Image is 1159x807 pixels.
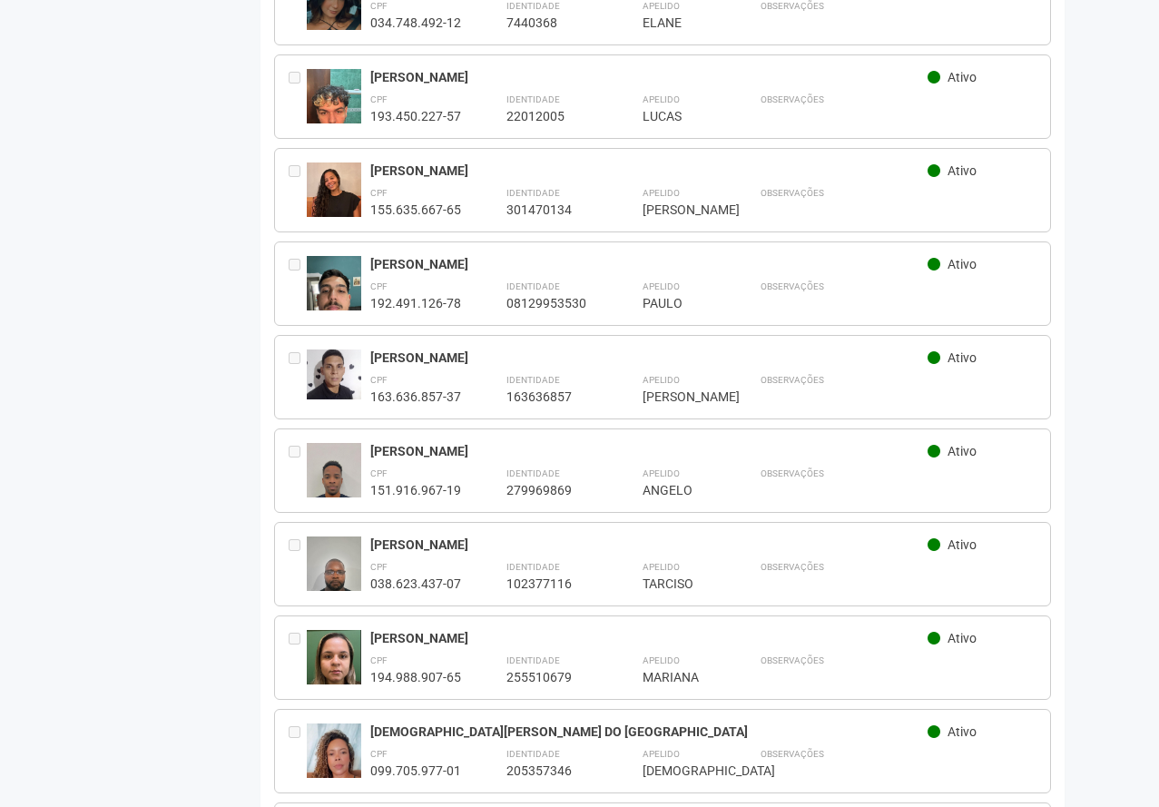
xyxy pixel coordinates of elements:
[506,655,560,665] strong: Identidade
[643,188,680,198] strong: Apelido
[370,349,928,366] div: [PERSON_NAME]
[643,576,715,592] div: TARCISO
[506,202,597,218] div: 301470134
[289,162,307,218] div: Entre em contato com a Aministração para solicitar o cancelamento ou 2a via
[761,749,824,759] strong: Observações
[643,763,715,779] div: [DEMOGRAPHIC_DATA]
[307,162,361,225] img: user.jpg
[289,443,307,498] div: Entre em contato com a Aministração para solicitar o cancelamento ou 2a via
[506,281,560,291] strong: Identidade
[370,202,461,218] div: 155.635.667-65
[643,468,680,478] strong: Apelido
[370,295,461,311] div: 192.491.126-78
[370,69,928,85] div: [PERSON_NAME]
[289,536,307,592] div: Entre em contato com a Aministração para solicitar o cancelamento ou 2a via
[370,562,388,572] strong: CPF
[370,162,928,179] div: [PERSON_NAME]
[761,1,824,11] strong: Observações
[307,630,361,709] img: user.jpg
[643,389,715,405] div: [PERSON_NAME]
[370,188,388,198] strong: CPF
[370,723,928,740] div: [DEMOGRAPHIC_DATA][PERSON_NAME] DO [GEOGRAPHIC_DATA]
[643,281,680,291] strong: Apelido
[370,468,388,478] strong: CPF
[370,443,928,459] div: [PERSON_NAME]
[761,655,824,665] strong: Observações
[370,655,388,665] strong: CPF
[948,631,977,645] span: Ativo
[506,749,560,759] strong: Identidade
[307,349,361,399] img: user.jpg
[506,108,597,124] div: 22012005
[948,350,977,365] span: Ativo
[643,655,680,665] strong: Apelido
[506,763,597,779] div: 205357346
[506,576,597,592] div: 102377116
[370,389,461,405] div: 163.636.857-37
[761,468,824,478] strong: Observações
[506,188,560,198] strong: Identidade
[506,295,597,311] div: 08129953530
[506,94,560,104] strong: Identidade
[307,536,361,609] img: user.jpg
[643,669,715,685] div: MARIANA
[370,630,928,646] div: [PERSON_NAME]
[761,562,824,572] strong: Observações
[506,389,597,405] div: 163636857
[506,1,560,11] strong: Identidade
[289,630,307,685] div: Entre em contato com a Aministração para solicitar o cancelamento ou 2a via
[370,763,461,779] div: 099.705.977-01
[643,108,715,124] div: LUCAS
[948,537,977,552] span: Ativo
[370,1,388,11] strong: CPF
[289,723,307,779] div: Entre em contato com a Aministração para solicitar o cancelamento ou 2a via
[289,69,307,124] div: Entre em contato com a Aministração para solicitar o cancelamento ou 2a via
[506,468,560,478] strong: Identidade
[370,482,461,498] div: 151.916.967-19
[307,443,361,540] img: user.jpg
[506,375,560,385] strong: Identidade
[761,188,824,198] strong: Observações
[289,256,307,311] div: Entre em contato com a Aministração para solicitar o cancelamento ou 2a via
[370,256,928,272] div: [PERSON_NAME]
[370,669,461,685] div: 194.988.907-65
[370,375,388,385] strong: CPF
[948,444,977,458] span: Ativo
[761,375,824,385] strong: Observações
[370,536,928,553] div: [PERSON_NAME]
[643,94,680,104] strong: Apelido
[370,749,388,759] strong: CPF
[643,202,715,218] div: [PERSON_NAME]
[761,281,824,291] strong: Observações
[370,108,461,124] div: 193.450.227-57
[643,15,715,31] div: ELANE
[948,257,977,271] span: Ativo
[289,349,307,405] div: Entre em contato com a Aministração para solicitar o cancelamento ou 2a via
[370,15,461,31] div: 034.748.492-12
[370,94,388,104] strong: CPF
[370,281,388,291] strong: CPF
[643,562,680,572] strong: Apelido
[761,94,824,104] strong: Observações
[370,576,461,592] div: 038.623.437-07
[506,669,597,685] div: 255510679
[643,749,680,759] strong: Apelido
[948,70,977,84] span: Ativo
[643,375,680,385] strong: Apelido
[643,482,715,498] div: ANGELO
[643,295,715,311] div: PAULO
[506,15,597,31] div: 7440368
[307,723,361,795] img: user.jpg
[307,69,361,166] img: user.jpg
[506,562,560,572] strong: Identidade
[307,256,361,329] img: user.jpg
[948,724,977,739] span: Ativo
[948,163,977,178] span: Ativo
[506,482,597,498] div: 279969869
[643,1,680,11] strong: Apelido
